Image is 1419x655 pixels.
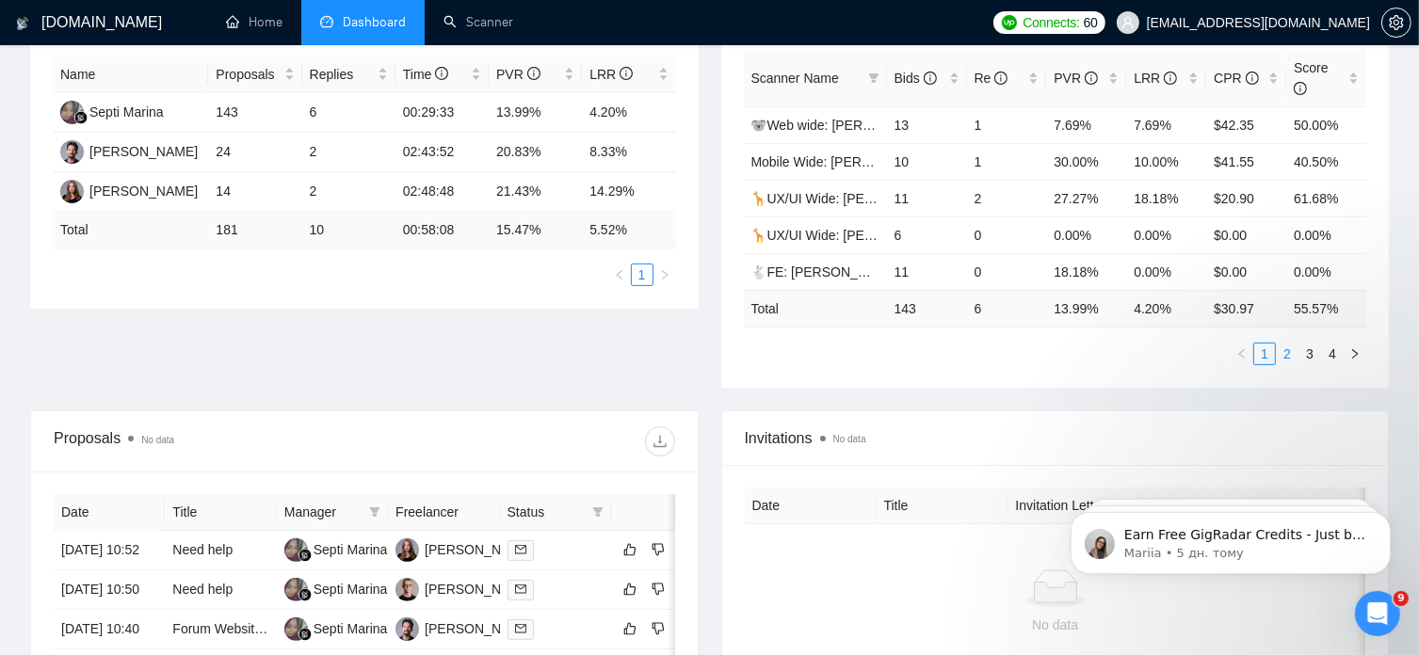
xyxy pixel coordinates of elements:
a: SMSepti Marina [284,541,388,556]
span: Time [403,67,448,82]
td: 14 [208,172,301,212]
span: info-circle [435,67,448,80]
a: RV[PERSON_NAME] [395,620,533,635]
span: mail [515,583,526,595]
td: 0 [967,253,1047,290]
td: Need help [165,531,276,570]
a: 2 [1277,343,1298,364]
span: filter [365,498,384,526]
button: left [1231,343,1253,365]
td: 00:58:08 [395,212,489,248]
span: 60 [1084,12,1098,33]
a: 🦒UX/UI Wide: [PERSON_NAME] 03/07 portfolio [751,191,1040,206]
td: 181 [208,212,301,248]
td: 10 [302,212,395,248]
span: Scanner Name [751,71,839,86]
img: VG [395,578,419,601]
th: Manager [277,494,388,531]
th: Title [165,494,276,531]
td: 24 [208,133,301,172]
a: SMSepti Marina [284,581,388,596]
td: 13.99 % [1046,290,1126,327]
button: like [619,578,641,600]
span: filter [592,506,604,518]
span: Bids [895,71,937,86]
td: 6 [887,216,967,253]
td: 4.20% [582,93,675,133]
li: Next Page [1344,343,1366,365]
div: [PERSON_NAME] [425,539,533,560]
a: 3 [1299,343,1320,364]
td: 5.52 % [582,212,675,248]
td: 143 [208,93,301,133]
a: TB[PERSON_NAME] [60,183,198,198]
span: left [614,269,625,280]
span: PVR [1054,71,1098,86]
th: Invitation Letter [1008,487,1140,524]
span: mail [515,544,526,555]
span: setting [1382,15,1411,30]
span: Invitations [745,426,1366,450]
span: info-circle [924,72,937,85]
td: 0 [967,216,1047,253]
div: Septi Marina [314,539,388,560]
a: Need help [172,542,233,557]
a: 4 [1322,343,1343,364]
img: gigradar-bm.png [298,549,312,562]
td: 18.18% [1126,180,1206,216]
div: [PERSON_NAME] [89,141,198,162]
span: Score [1294,60,1329,96]
a: TB[PERSON_NAME] [395,541,533,556]
td: Need help [165,570,276,610]
td: 02:43:52 [395,133,489,172]
button: dislike [647,617,669,640]
th: Name [53,56,208,93]
img: upwork-logo.png [1002,15,1017,30]
span: info-circle [1164,72,1177,85]
a: 🐇FE: [PERSON_NAME] [751,264,900,280]
li: 3 [1298,343,1321,365]
a: 🐨Web wide: [PERSON_NAME] 03/07 old але перест на веб проф [751,118,1150,133]
img: SM [284,538,308,562]
a: SMSepti Marina [60,104,164,119]
a: Need help [172,582,233,597]
td: Total [744,290,887,327]
li: Previous Page [608,264,631,286]
a: SMSepti Marina [284,620,388,635]
button: left [608,264,631,286]
a: RV[PERSON_NAME] [60,143,198,158]
div: [PERSON_NAME] [425,618,533,639]
div: No data [760,615,1351,635]
span: right [1349,348,1361,359]
td: $0.00 [1206,253,1286,290]
span: info-circle [994,72,1008,85]
li: 1 [1253,343,1276,365]
button: dislike [647,578,669,600]
td: 10.00% [1126,143,1206,180]
td: 0.00% [1286,253,1366,290]
span: filter [868,72,879,84]
img: SM [284,578,308,601]
td: 02:48:48 [395,172,489,212]
img: gigradar-bm.png [298,588,312,601]
td: 10 [887,143,967,180]
td: 00:29:33 [395,93,489,133]
span: dislike [652,582,665,597]
td: 55.57 % [1286,290,1366,327]
span: filter [864,64,883,92]
img: gigradar-bm.png [74,111,88,124]
span: info-circle [620,67,633,80]
td: Forum Website Development [165,610,276,649]
a: Forum Website Development [172,621,343,636]
a: homeHome [226,14,282,30]
td: 21.43% [489,172,582,212]
button: like [619,617,641,640]
div: Septi Marina [314,618,388,639]
span: info-circle [527,67,540,80]
span: dislike [652,621,665,636]
th: Proposals [208,56,301,93]
td: 18.18% [1046,253,1126,290]
td: 11 [887,180,967,216]
td: 0.00% [1126,216,1206,253]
